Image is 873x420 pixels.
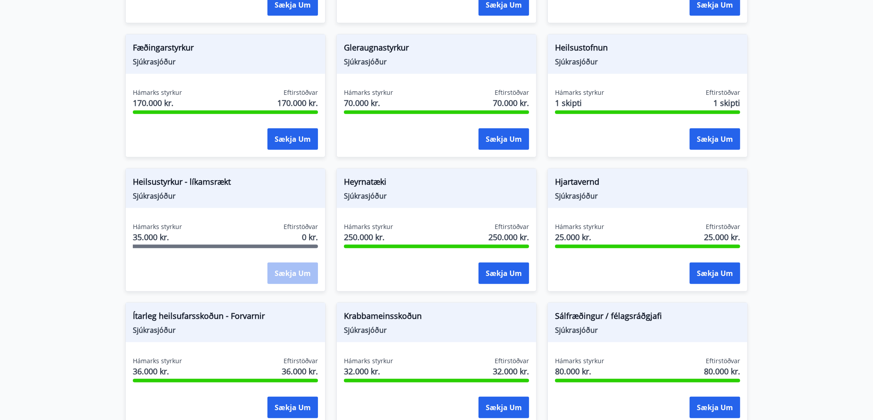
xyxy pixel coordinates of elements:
span: Sjúkrasjóður [555,325,740,335]
button: Sækja um [479,263,529,284]
span: Sjúkrasjóður [133,57,318,67]
span: Eftirstöðvar [284,356,318,365]
span: 0 kr. [302,231,318,243]
span: Hámarks styrkur [555,88,604,97]
span: 80.000 kr. [704,365,740,377]
span: 70.000 kr. [493,97,529,109]
span: Hámarks styrkur [344,356,393,365]
span: Eftirstöðvar [284,222,318,231]
span: Hámarks styrkur [133,356,182,365]
span: Eftirstöðvar [284,88,318,97]
span: Heilsustofnun [555,42,740,57]
span: Krabbameinsskoðun [344,310,529,325]
span: 32.000 kr. [344,365,393,377]
span: Ítarleg heilsufarsskoðun - Forvarnir [133,310,318,325]
button: Sækja um [267,128,318,150]
span: Hámarks styrkur [344,88,393,97]
span: Hámarks styrkur [133,88,182,97]
span: Eftirstöðvar [495,88,529,97]
span: Hámarks styrkur [555,356,604,365]
span: Sjúkrasjóður [133,191,318,201]
span: Sjúkrasjóður [133,325,318,335]
span: 250.000 kr. [488,231,529,243]
span: Eftirstöðvar [706,222,740,231]
span: Eftirstöðvar [495,222,529,231]
span: 1 skipti [713,97,740,109]
span: Sjúkrasjóður [555,57,740,67]
span: 170.000 kr. [277,97,318,109]
span: Hjartavernd [555,176,740,191]
span: Heilsustyrkur - líkamsrækt [133,176,318,191]
span: 25.000 kr. [555,231,604,243]
span: 36.000 kr. [282,365,318,377]
span: 1 skipti [555,97,604,109]
span: Hámarks styrkur [133,222,182,231]
span: 25.000 kr. [704,231,740,243]
button: Sækja um [690,128,740,150]
span: 70.000 kr. [344,97,393,109]
span: 36.000 kr. [133,365,182,377]
span: 35.000 kr. [133,231,182,243]
span: 170.000 kr. [133,97,182,109]
span: Eftirstöðvar [706,356,740,365]
span: Hámarks styrkur [344,222,393,231]
span: Gleraugnastyrkur [344,42,529,57]
span: Sjúkrasjóður [344,57,529,67]
span: Sjúkrasjóður [555,191,740,201]
span: Sjúkrasjóður [344,191,529,201]
button: Sækja um [267,397,318,418]
span: Eftirstöðvar [706,88,740,97]
span: Eftirstöðvar [495,356,529,365]
span: Hámarks styrkur [555,222,604,231]
span: Sjúkrasjóður [344,325,529,335]
button: Sækja um [479,128,529,150]
button: Sækja um [690,397,740,418]
button: Sækja um [479,397,529,418]
span: Heyrnatæki [344,176,529,191]
button: Sækja um [690,263,740,284]
span: 250.000 kr. [344,231,393,243]
span: 80.000 kr. [555,365,604,377]
span: Sálfræðingur / félagsráðgjafi [555,310,740,325]
span: Fæðingarstyrkur [133,42,318,57]
span: 32.000 kr. [493,365,529,377]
